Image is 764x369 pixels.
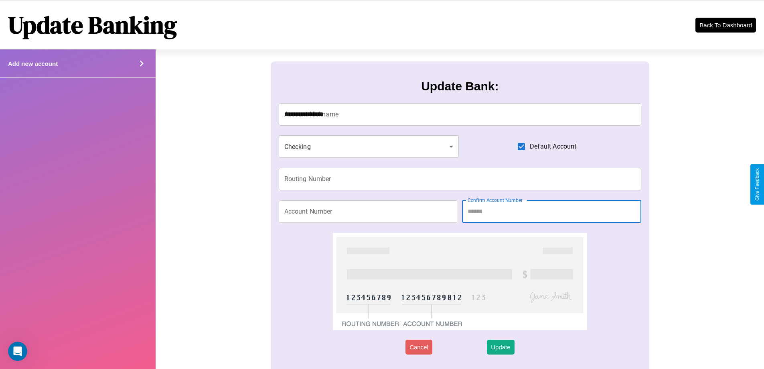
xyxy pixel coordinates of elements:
[468,197,523,204] label: Confirm Account Number
[421,80,499,93] h3: Update Bank:
[530,142,576,151] span: Default Account
[487,340,514,355] button: Update
[333,233,587,330] img: check
[405,340,432,355] button: Cancel
[8,342,27,361] iframe: Intercom live chat
[754,168,760,201] div: Give Feedback
[279,135,459,158] div: Checking
[8,8,177,41] h1: Update Banking
[695,18,756,33] button: Back To Dashboard
[8,60,58,67] h4: Add new account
